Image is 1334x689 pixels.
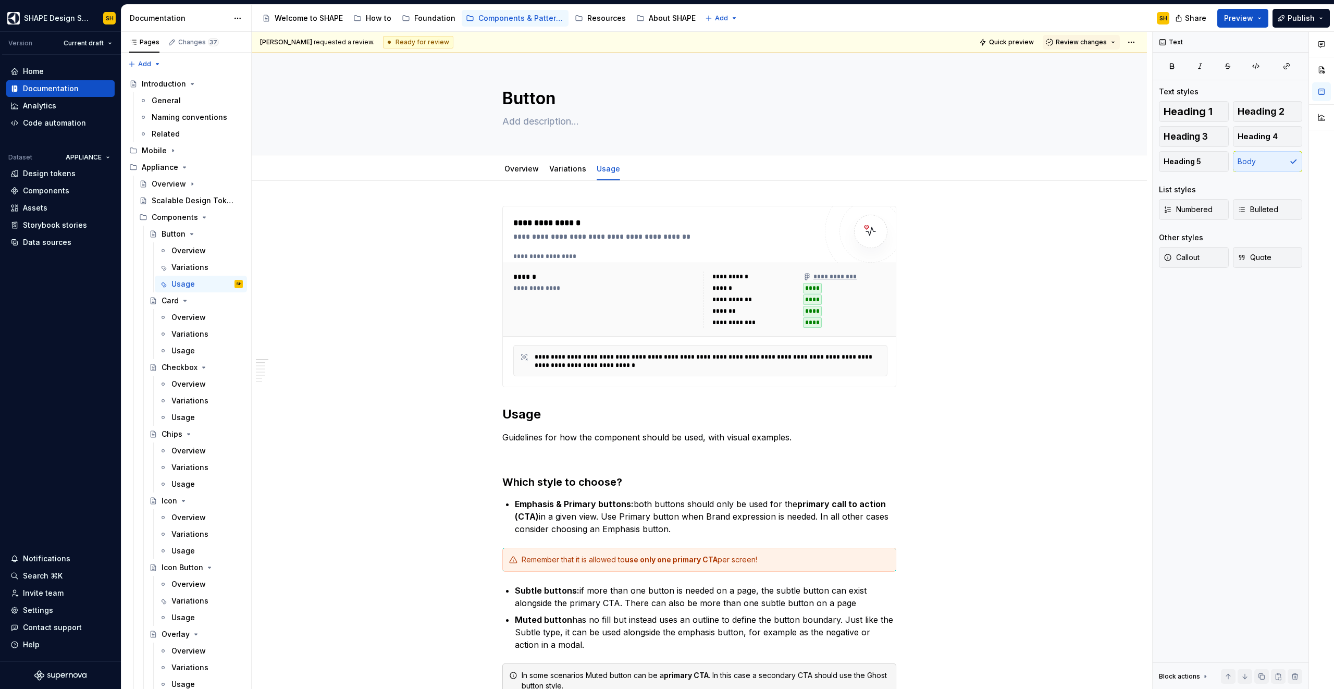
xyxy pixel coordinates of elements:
[135,209,247,226] div: Components
[152,95,181,106] div: General
[142,79,186,89] div: Introduction
[6,200,115,216] a: Assets
[6,568,115,584] button: Search ⌘K
[1164,156,1201,167] span: Heading 5
[6,80,115,97] a: Documentation
[23,66,44,77] div: Home
[1159,184,1196,195] div: List styles
[1288,13,1315,23] span: Publish
[1238,106,1284,117] span: Heading 2
[1185,13,1206,23] span: Share
[171,529,208,539] div: Variations
[1164,204,1213,215] span: Numbered
[702,11,741,26] button: Add
[135,192,247,209] a: Scalable Design Tokens
[6,165,115,182] a: Design tokens
[6,234,115,251] a: Data sources
[155,459,247,476] a: Variations
[502,431,896,444] p: Guidelines for how the component should be used, with visual examples.
[23,203,47,213] div: Assets
[23,622,82,633] div: Contact support
[155,392,247,409] a: Variations
[1238,204,1278,215] span: Bulleted
[135,92,247,109] a: General
[23,571,63,581] div: Search ⌘K
[162,629,190,639] div: Overlay
[6,636,115,653] button: Help
[155,242,247,259] a: Overview
[1159,199,1229,220] button: Numbered
[587,13,626,23] div: Resources
[162,496,177,506] div: Icon
[145,359,247,376] a: Checkbox
[135,109,247,126] a: Naming conventions
[1159,101,1229,122] button: Heading 1
[155,326,247,342] a: Variations
[1238,131,1278,142] span: Heading 4
[1159,87,1199,97] div: Text styles
[515,613,896,651] p: has no fill but instead uses an outline to define the button boundary. Just like the Subtle type,...
[515,584,896,609] p: if more than one button is needed on a page, the subtle button can exist alongside the primary CT...
[1159,14,1167,22] div: SH
[155,643,247,659] a: Overview
[23,553,70,564] div: Notifications
[171,412,195,423] div: Usage
[664,671,709,680] strong: primary CTA
[145,493,247,509] a: Icon
[1233,199,1303,220] button: Bulleted
[64,39,104,47] span: Current draft
[6,115,115,131] a: Code automation
[522,555,890,565] div: Remember that it is allowed to per screen!
[976,35,1039,50] button: Quick preview
[275,13,343,23] div: Welcome to SHAPE
[142,162,178,173] div: Appliance
[155,609,247,626] a: Usage
[1043,35,1120,50] button: Review changes
[155,576,247,593] a: Overview
[155,276,247,292] a: UsageSH
[6,97,115,114] a: Analytics
[366,13,391,23] div: How to
[23,605,53,616] div: Settings
[171,346,195,356] div: Usage
[1159,151,1229,172] button: Heading 5
[152,195,238,206] div: Scalable Design Tokens
[171,596,208,606] div: Variations
[171,312,206,323] div: Overview
[1233,101,1303,122] button: Heading 2
[171,612,195,623] div: Usage
[7,12,20,24] img: 1131f18f-9b94-42a4-847a-eabb54481545.png
[6,585,115,601] a: Invite team
[260,38,375,46] span: requested a review.
[24,13,91,23] div: SHAPE Design System
[1159,247,1229,268] button: Callout
[171,462,208,473] div: Variations
[571,10,630,27] a: Resources
[155,543,247,559] a: Usage
[155,342,247,359] a: Usage
[1170,9,1213,28] button: Share
[23,168,76,179] div: Design tokens
[155,509,247,526] a: Overview
[6,217,115,233] a: Storybook stories
[6,619,115,636] button: Contact support
[1164,106,1213,117] span: Heading 1
[135,126,247,142] a: Related
[1159,669,1209,684] div: Block actions
[1233,247,1303,268] button: Quote
[502,475,896,489] h3: Which style to choose?
[349,10,396,27] a: How to
[171,579,206,589] div: Overview
[260,38,312,46] span: [PERSON_NAME]
[145,292,247,309] a: Card
[258,10,347,27] a: Welcome to SHAPE
[155,259,247,276] a: Variations
[1159,126,1229,147] button: Heading 3
[125,57,164,71] button: Add
[145,426,247,442] a: Chips
[152,129,180,139] div: Related
[178,38,219,46] div: Changes
[1164,252,1200,263] span: Callout
[208,38,219,46] span: 37
[1159,672,1200,681] div: Block actions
